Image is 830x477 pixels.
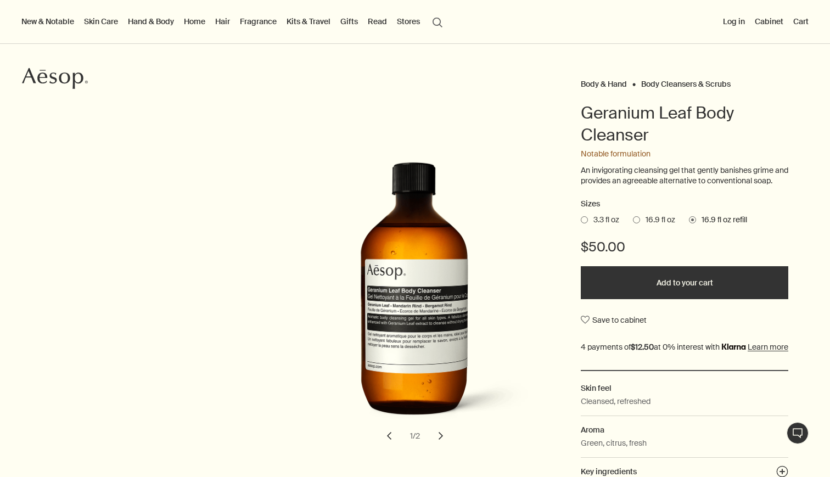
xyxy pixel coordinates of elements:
h2: Skin feel [581,382,788,394]
span: 16.9 fl oz [640,215,675,226]
h2: Aroma [581,424,788,436]
a: Fragrance [238,14,279,29]
button: Open search [428,11,447,32]
span: $50.00 [581,238,625,256]
button: New & Notable [19,14,76,29]
button: Cart [791,14,811,29]
span: Key ingredients [581,467,637,476]
button: previous slide [377,424,401,448]
p: Cleansed, refreshed [581,395,650,407]
a: Kits & Travel [284,14,333,29]
a: Cabinet [753,14,786,29]
span: 16.9 fl oz refill [696,215,747,226]
a: Skin Care [82,14,120,29]
a: Body Cleansers & Scrubs [641,79,731,84]
a: Home [182,14,207,29]
a: Read [366,14,389,29]
p: An invigorating cleansing gel that gently banishes grime and provides an agreeable alternative to... [581,165,788,187]
button: Add to your cart - $50.00 [581,266,788,299]
button: Live Assistance [787,422,809,444]
h2: Sizes [581,198,788,211]
a: Aesop [19,65,91,95]
img: Back of Geranium Leaf Body Cleanser 500 mL refill in amber bottle with screwcap [298,135,539,434]
h1: Geranium Leaf Body Cleanser [581,102,788,146]
a: Hair [213,14,232,29]
button: next slide [429,424,453,448]
button: Stores [395,14,422,29]
a: Hand & Body [126,14,176,29]
p: Green, citrus, fresh [581,437,647,449]
svg: Aesop [22,68,88,89]
span: 3.3 fl oz [588,215,619,226]
button: Log in [721,14,747,29]
button: Save to cabinet [581,310,647,330]
div: Geranium Leaf Body Cleanser [277,135,553,448]
a: Gifts [338,14,360,29]
a: Body & Hand [581,79,627,84]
